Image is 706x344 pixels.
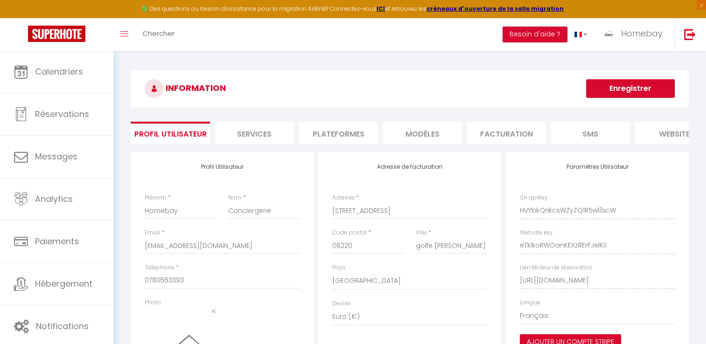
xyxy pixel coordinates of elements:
a: ICI [377,5,385,13]
a: ... Homebay [594,18,674,51]
span: × [211,305,216,317]
label: Prénom [145,193,167,202]
li: Facturation [467,122,546,144]
span: Calendriers [35,66,83,77]
label: SH apiKey [520,193,548,202]
h3: INFORMATION [131,70,689,107]
span: Notifications [36,320,89,332]
label: Nom [228,193,242,202]
li: Services [215,122,294,144]
span: Analytics [35,193,73,205]
button: Ouvrir le widget de chat LiveChat [7,4,35,32]
li: Plateformes [299,122,378,144]
img: Super Booking [28,26,85,42]
label: Email [145,228,160,237]
h4: Adresse de facturation [332,164,487,170]
a: Chercher [135,18,182,51]
button: Close [211,307,216,316]
label: Langue [520,298,540,307]
label: Ville [416,228,427,237]
label: Adresse [332,193,355,202]
h4: Paramètres Utilisateur [520,164,675,170]
li: Profil Utilisateur [131,122,210,144]
label: Pays [332,263,346,272]
button: Besoin d'aide ? [503,27,567,42]
h4: Profil Utilisateur [145,164,300,170]
label: Photo [145,298,161,307]
label: Code postal [332,228,367,237]
span: Chercher [142,28,175,38]
label: Devise [332,299,351,308]
span: Paiements [35,235,79,247]
label: Lien Moteur de réservation [520,263,592,272]
label: Website key [520,228,553,237]
label: Téléphone [145,263,175,272]
span: Réservations [35,108,89,120]
li: MODÈLES [383,122,462,144]
a: créneaux d'ouverture de la salle migration [426,5,564,13]
span: Homebay [621,28,663,39]
img: logout [684,28,696,40]
li: SMS [551,122,630,144]
span: Hébergement [35,278,92,289]
button: Enregistrer [586,79,675,98]
img: ... [601,27,615,41]
span: Messages [35,151,77,162]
